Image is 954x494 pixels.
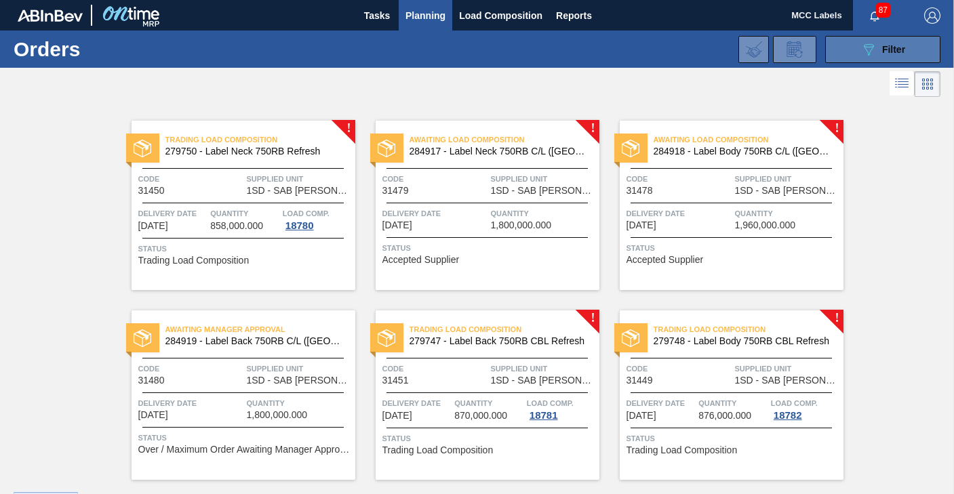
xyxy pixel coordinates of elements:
[111,310,355,480] a: statusAwaiting Manager Approval284919 - Label Back 750RB C/L ([GEOGRAPHIC_DATA])Code31480Supplied...
[491,186,596,196] span: 1SD - SAB Rosslyn Brewery
[491,362,596,375] span: Supplied Unit
[527,396,596,421] a: Load Comp.18781
[382,186,409,196] span: 31479
[210,221,263,231] span: 858,000.000
[924,7,940,24] img: Logout
[355,310,599,480] a: !statusTrading Load Composition279747 - Label Back 750RB CBL RefreshCode31451Supplied Unit1SD - S...
[491,207,596,220] span: Quantity
[283,207,330,220] span: Load Comp.
[382,172,488,186] span: Code
[382,362,488,375] span: Code
[622,140,639,157] img: status
[382,207,488,220] span: Delivery Date
[138,242,352,255] span: Status
[210,207,279,220] span: Quantity
[138,221,168,231] span: 09/05/2025
[627,207,732,220] span: Delivery Date
[454,396,523,410] span: Quantity
[382,375,409,386] span: 31451
[362,7,392,24] span: Tasks
[382,255,460,265] span: Accepted Supplier
[247,396,352,410] span: Quantity
[247,172,352,186] span: Supplied Unit
[405,7,445,24] span: Planning
[599,121,843,290] a: !statusAwaiting Load Composition284918 - Label Body 750RB C/L ([GEOGRAPHIC_DATA])Code31478Supplie...
[771,410,805,421] div: 18782
[138,172,243,186] span: Code
[627,375,653,386] span: 31449
[771,396,818,410] span: Load Comp.
[654,146,833,157] span: 284918 - Label Body 750RB C/L (Hogwarts)
[247,362,352,375] span: Supplied Unit
[134,329,151,347] img: status
[876,3,890,18] span: 87
[138,375,165,386] span: 31480
[627,411,656,421] span: 09/14/2025
[382,445,494,455] span: Trading Load Composition
[527,410,561,421] div: 18781
[382,241,596,255] span: Status
[654,323,843,336] span: Trading Load Composition
[247,186,352,196] span: 1SD - SAB Rosslyn Brewery
[355,121,599,290] a: !statusAwaiting Load Composition284917 - Label Neck 750RB C/L ([GEOGRAPHIC_DATA])Code31479Supplie...
[138,410,168,420] span: 09/06/2025
[735,186,840,196] span: 1SD - SAB Rosslyn Brewery
[165,133,355,146] span: Trading Load Composition
[165,336,344,346] span: 284919 - Label Back 750RB C/L (Hogwarts)
[165,146,344,157] span: 279750 - Label Neck 750RB Refresh
[627,172,732,186] span: Code
[491,375,596,386] span: 1SD - SAB Rosslyn Brewery
[491,172,596,186] span: Supplied Unit
[410,146,589,157] span: 284917 - Label Neck 750RB C/L (Hogwarts)
[491,220,552,230] span: 1,800,000.000
[890,71,915,97] div: List Vision
[378,329,395,347] img: status
[283,207,352,231] a: Load Comp.18780
[599,310,843,480] a: !statusTrading Load Composition279748 - Label Body 750RB CBL RefreshCode31449Supplied Unit1SD - S...
[111,121,355,290] a: !statusTrading Load Composition279750 - Label Neck 750RB RefreshCode31450Supplied Unit1SD - SAB [...
[527,396,574,410] span: Load Comp.
[382,220,412,230] span: 09/06/2025
[556,7,592,24] span: Reports
[138,207,207,220] span: Delivery Date
[14,41,205,57] h1: Orders
[735,375,840,386] span: 1SD - SAB Rosslyn Brewery
[627,432,840,445] span: Status
[882,44,905,55] span: Filter
[454,411,507,421] span: 870,000.000
[138,445,352,455] span: Over / Maximum Order Awaiting Manager Approval
[382,396,452,410] span: Delivery Date
[773,36,816,63] div: Order Review Request
[853,6,896,25] button: Notifications
[138,362,243,375] span: Code
[654,336,833,346] span: 279748 - Label Body 750RB CBL Refresh
[627,241,840,255] span: Status
[915,71,940,97] div: Card Vision
[18,9,83,22] img: TNhmsLtSVTkK8tSr43FrP2fwEKptu5GPRR3wAAAABJRU5ErkJggg==
[735,220,796,230] span: 1,960,000.000
[825,36,940,63] button: Filter
[627,445,738,455] span: Trading Load Composition
[654,133,843,146] span: Awaiting Load Composition
[735,207,840,220] span: Quantity
[410,336,589,346] span: 279747 - Label Back 750RB CBL Refresh
[735,362,840,375] span: Supplied Unit
[735,172,840,186] span: Supplied Unit
[283,220,317,231] div: 18780
[247,375,352,386] span: 1SD - SAB Rosslyn Brewery
[410,133,599,146] span: Awaiting Load Composition
[698,396,768,410] span: Quantity
[382,411,412,421] span: 09/06/2025
[459,7,542,24] span: Load Composition
[410,323,599,336] span: Trading Load Composition
[627,396,696,410] span: Delivery Date
[698,411,751,421] span: 876,000.000
[138,186,165,196] span: 31450
[165,323,355,336] span: Awaiting Manager Approval
[138,255,250,266] span: Trading Load Composition
[138,396,243,410] span: Delivery Date
[247,410,308,420] span: 1,800,000.000
[378,140,395,157] img: status
[382,432,596,445] span: Status
[627,220,656,230] span: 09/06/2025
